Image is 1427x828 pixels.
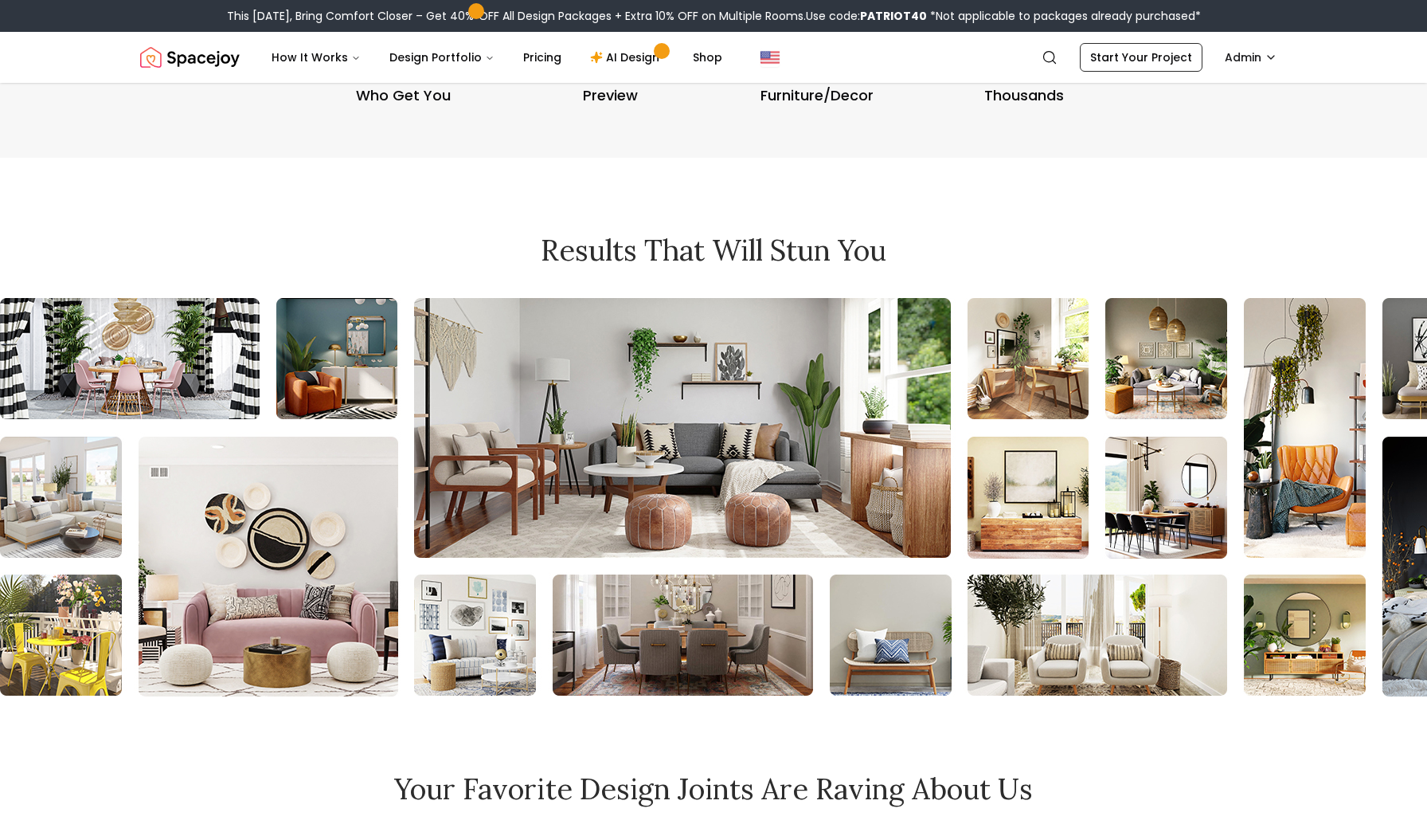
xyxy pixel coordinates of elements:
span: Use code: [806,8,927,24]
nav: Global [140,32,1287,83]
div: Handpicked Furniture/Decor [720,62,914,107]
h2: Your favorite design joints are raving about us [140,773,1287,805]
button: Design Portfolio [377,41,507,73]
a: Start Your Project [1080,43,1202,72]
a: Shop [680,41,735,73]
a: Spacejoy [140,41,240,73]
div: Loved by Thousands [927,62,1121,107]
span: *Not applicable to packages already purchased* [927,8,1201,24]
h2: Results that will stun you [140,234,1287,266]
a: Pricing [510,41,574,73]
div: This [DATE], Bring Comfort Closer – Get 40% OFF All Design Packages + Extra 10% OFF on Multiple R... [227,8,1201,24]
div: A True-to-Life Preview [513,62,707,107]
b: PATRIOT40 [860,8,927,24]
a: AI Design [577,41,677,73]
div: Expert Designers Who Get You [306,62,500,107]
img: Spacejoy Logo [140,41,240,73]
img: United States [760,48,780,67]
button: Admin [1215,43,1287,72]
button: How It Works [259,41,373,73]
nav: Main [259,41,735,73]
